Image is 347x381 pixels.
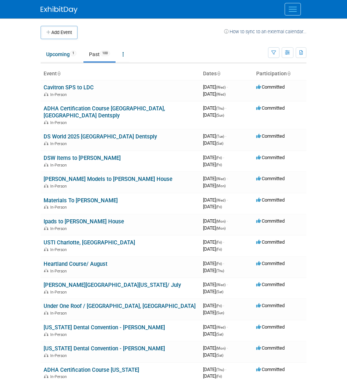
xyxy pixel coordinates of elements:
span: (Wed) [216,92,226,96]
span: Committed [256,218,285,224]
span: In-Person [50,311,69,316]
img: In-Person Event [44,353,48,357]
span: In-Person [50,205,69,210]
span: (Fri) [216,163,222,167]
a: Sort by Event Name [57,71,61,76]
span: [DATE] [203,218,228,224]
span: In-Person [50,332,69,337]
span: (Sat) [216,353,223,357]
img: In-Person Event [44,92,48,96]
span: (Mon) [216,219,226,223]
span: In-Person [50,353,69,358]
a: USTI Charlotte, [GEOGRAPHIC_DATA] [44,239,135,246]
span: [DATE] [203,345,228,351]
span: In-Person [50,184,69,189]
span: In-Person [50,226,69,231]
span: - [223,261,224,266]
img: In-Person Event [44,163,48,167]
span: In-Person [50,247,69,252]
span: [DATE] [203,176,228,181]
a: [PERSON_NAME][GEOGRAPHIC_DATA][US_STATE]/ July [44,282,181,288]
span: (Fri) [216,374,222,378]
span: [DATE] [203,112,224,118]
span: In-Person [50,374,69,379]
img: In-Person Event [44,184,48,188]
span: Committed [256,239,285,245]
span: Committed [256,282,285,287]
img: In-Person Event [44,311,48,315]
img: In-Person Event [44,374,48,378]
span: (Fri) [216,247,222,251]
a: DSW Items to [PERSON_NAME] [44,155,121,161]
span: [DATE] [203,246,222,252]
th: Participation [253,68,306,80]
span: (Sun) [216,311,224,315]
span: In-Person [50,141,69,146]
span: - [227,176,228,181]
span: (Thu) [216,106,224,110]
span: In-Person [50,269,69,274]
img: In-Person Event [44,332,48,336]
span: In-Person [50,163,69,168]
a: DS World 2025 [GEOGRAPHIC_DATA] Dentsply [44,133,157,140]
span: (Sat) [216,332,223,336]
img: In-Person Event [44,120,48,124]
span: (Thu) [216,269,224,273]
span: Committed [256,345,285,351]
button: Menu [285,3,301,16]
span: - [223,303,224,308]
span: 100 [100,51,110,56]
a: [PERSON_NAME] Models to [PERSON_NAME] House [44,176,172,182]
span: (Fri) [216,156,222,160]
span: [DATE] [203,268,224,273]
a: ADHA Certification Course [US_STATE] [44,367,139,373]
span: (Fri) [216,240,222,244]
span: [DATE] [203,303,224,308]
span: [DATE] [203,373,222,379]
span: (Sat) [216,290,223,294]
span: Committed [256,303,285,308]
span: Committed [256,155,285,160]
span: - [227,324,228,330]
span: (Sun) [216,113,224,117]
span: [DATE] [203,331,223,337]
span: - [223,155,224,160]
img: ExhibitDay [41,6,78,14]
span: - [227,282,228,287]
span: [DATE] [203,310,224,315]
span: Committed [256,324,285,330]
a: Sort by Start Date [217,71,220,76]
a: Under One Roof / [GEOGRAPHIC_DATA], [GEOGRAPHIC_DATA] [44,303,196,309]
span: - [223,239,224,245]
span: Committed [256,261,285,266]
span: [DATE] [203,367,226,372]
span: Committed [256,105,285,111]
span: 1 [70,51,76,56]
th: Event [41,68,200,80]
span: [DATE] [203,105,226,111]
span: In-Person [50,290,69,295]
span: (Tue) [216,134,224,138]
span: [DATE] [203,84,228,90]
span: (Fri) [216,304,222,308]
span: - [225,133,226,139]
span: - [227,218,228,224]
a: Heartland Course/ August [44,261,107,267]
span: [DATE] [203,183,226,188]
img: In-Person Event [44,269,48,272]
span: [DATE] [203,352,223,358]
img: In-Person Event [44,290,48,294]
span: In-Person [50,92,69,97]
a: How to sync to an external calendar... [224,29,306,34]
img: In-Person Event [44,226,48,230]
button: Add Event [41,26,78,39]
a: [US_STATE] Dental Convention - [PERSON_NAME] [44,324,165,331]
span: (Wed) [216,177,226,181]
span: [DATE] [203,204,222,209]
a: Cavitron SPS to LDC [44,84,94,91]
span: Committed [256,84,285,90]
span: Committed [256,197,285,203]
a: Materials To [PERSON_NAME] [44,197,118,204]
span: [DATE] [203,289,223,294]
a: Ipads to [PERSON_NAME] House [44,218,124,225]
